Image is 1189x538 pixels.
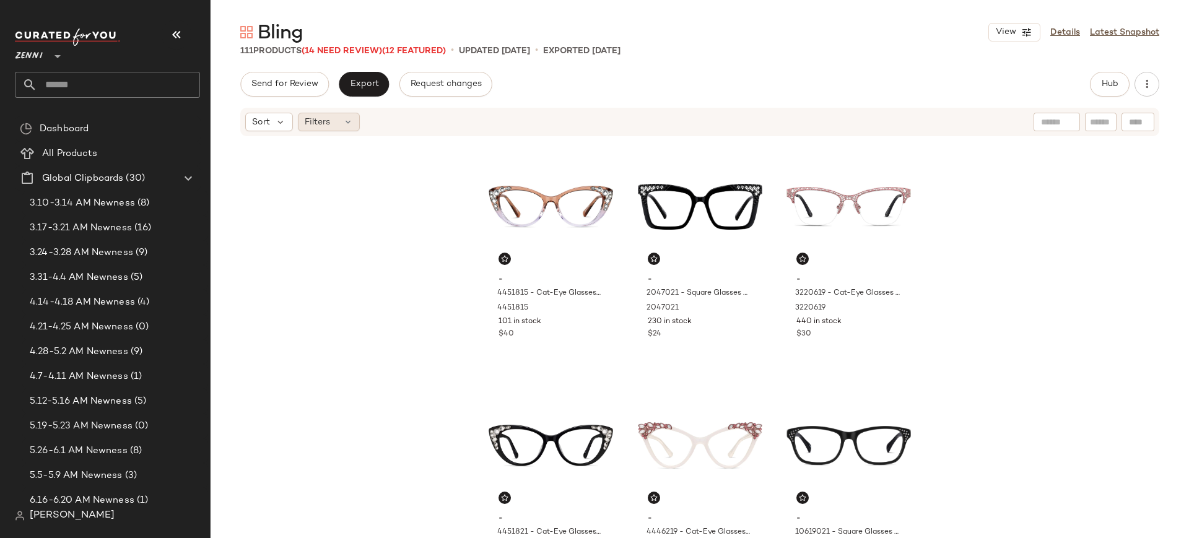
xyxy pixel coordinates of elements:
[240,45,446,58] div: Products
[647,288,751,299] span: 2047021 - Square Glasses - Black - Plastic
[410,79,482,89] span: Request changes
[30,394,132,409] span: 5.12-5.16 AM Newness
[339,72,389,97] button: Export
[128,370,142,384] span: (1)
[647,303,679,314] span: 2047021
[133,320,149,334] span: (0)
[30,370,128,384] span: 4.7-4.11 AM Newness
[30,320,133,334] span: 4.21-4.25 AM Newness
[786,383,911,508] img: 10619021-eyeglasses-front-view.jpg
[240,72,329,97] button: Send for Review
[128,345,142,359] span: (9)
[30,493,134,508] span: 6.16-6.20 AM Newness
[399,72,492,97] button: Request changes
[128,271,142,285] span: (5)
[30,246,133,260] span: 3.24-3.28 AM Newness
[796,316,842,328] span: 440 in stock
[135,295,149,310] span: (4)
[123,171,145,186] span: (30)
[497,288,602,299] span: 4451815 - Cat-Eye Glasses - Brown Topaz - Acetate
[795,288,900,299] span: 3220619 - Cat-Eye Glasses - Pink - Stainless Steel
[489,144,613,269] img: 4451815-eyeglasses-front-view.jpg
[796,513,901,524] span: -
[497,303,528,314] span: 4451815
[133,246,147,260] span: (9)
[995,27,1016,37] span: View
[1090,72,1130,97] button: Hub
[240,26,253,38] img: svg%3e
[799,255,806,262] img: svg%3e
[648,329,661,340] span: $24
[132,221,152,235] span: (16)
[123,469,137,483] span: (3)
[650,494,658,501] img: svg%3e
[1101,79,1118,89] span: Hub
[786,144,911,269] img: 3220619-eyeglasses-front-view.jpg
[497,527,602,538] span: 4451821 - Cat-Eye Glasses - Black - Acetate
[30,419,133,433] span: 5.19-5.23 AM Newness
[535,43,538,58] span: •
[30,271,128,285] span: 3.31-4.4 AM Newness
[42,171,123,186] span: Global Clipboards
[382,46,446,56] span: (12 Featured)
[135,196,149,210] span: (8)
[647,527,751,538] span: 4446219 - Cat-Eye Glasses - Pink - Acetate
[251,79,318,89] span: Send for Review
[1090,26,1159,39] a: Latest Snapshot
[258,21,303,46] span: Bling
[302,46,382,56] span: (14 Need Review)
[451,43,454,58] span: •
[15,42,43,64] span: Zenni
[134,493,148,508] span: (1)
[499,274,603,285] span: -
[796,274,901,285] span: -
[30,508,115,523] span: [PERSON_NAME]
[15,28,120,46] img: cfy_white_logo.C9jOOHJF.svg
[1050,26,1080,39] a: Details
[650,255,658,262] img: svg%3e
[499,316,541,328] span: 101 in stock
[30,469,123,483] span: 5.5-5.9 AM Newness
[42,147,97,161] span: All Products
[349,79,378,89] span: Export
[20,123,32,135] img: svg%3e
[459,45,530,58] p: updated [DATE]
[30,295,135,310] span: 4.14-4.18 AM Newness
[499,329,514,340] span: $40
[40,122,89,136] span: Dashboard
[499,513,603,524] span: -
[648,316,692,328] span: 230 in stock
[501,255,508,262] img: svg%3e
[489,383,613,508] img: 4451821-eyeglasses-front-view.jpg
[252,116,270,129] span: Sort
[501,494,508,501] img: svg%3e
[543,45,621,58] p: Exported [DATE]
[638,383,762,508] img: 4446219-eyeglasses-front-view.jpg
[132,394,146,409] span: (5)
[305,116,330,129] span: Filters
[240,46,253,56] span: 111
[133,419,148,433] span: (0)
[15,511,25,521] img: svg%3e
[795,527,900,538] span: 10619021 - Square Glasses - Black - Acetate
[796,329,811,340] span: $30
[638,144,762,269] img: 2047021-eyeglasses-front-view.jpg
[988,23,1040,41] button: View
[30,444,128,458] span: 5.26-6.1 AM Newness
[799,494,806,501] img: svg%3e
[30,196,135,210] span: 3.10-3.14 AM Newness
[648,513,752,524] span: -
[128,444,142,458] span: (8)
[30,221,132,235] span: 3.17-3.21 AM Newness
[795,303,825,314] span: 3220619
[648,274,752,285] span: -
[30,345,128,359] span: 4.28-5.2 AM Newness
